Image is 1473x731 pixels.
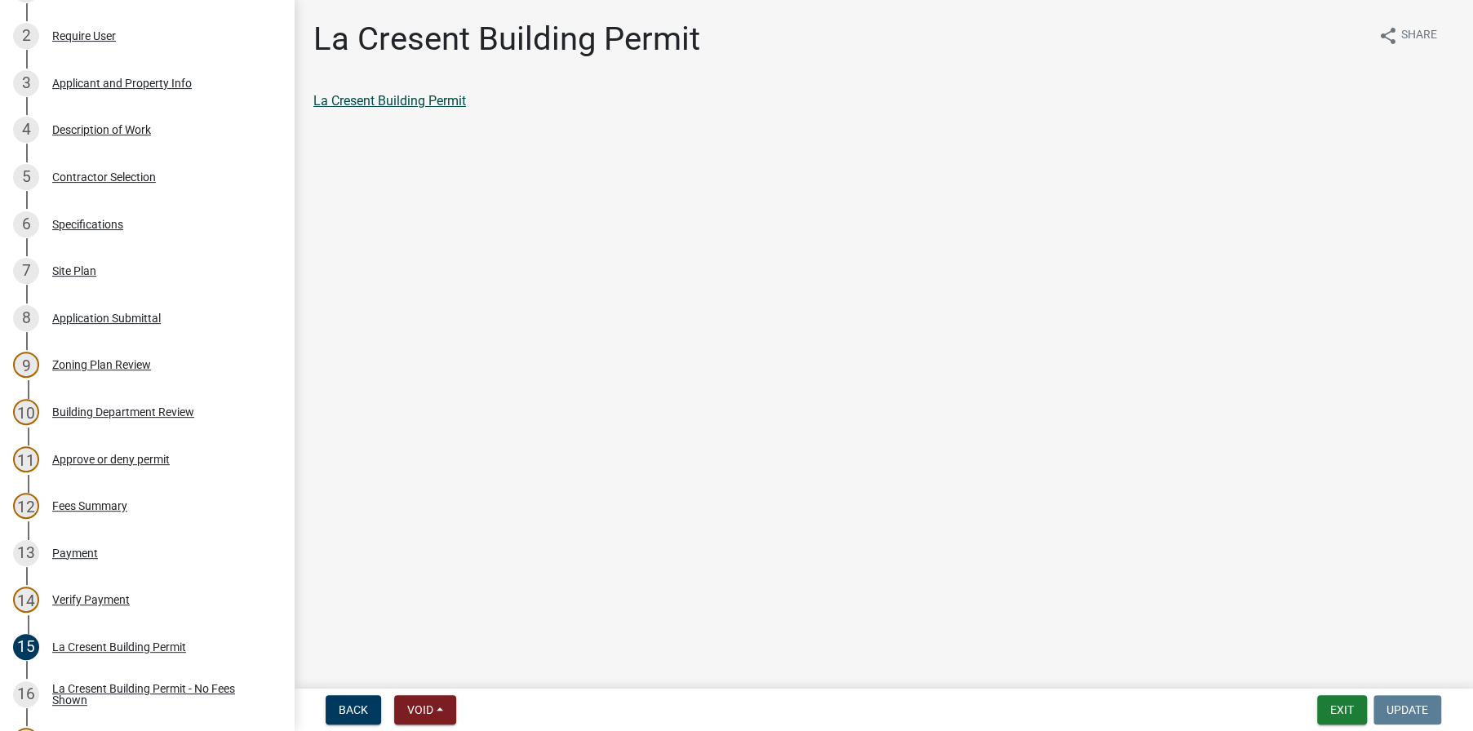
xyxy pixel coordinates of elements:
div: 11 [13,446,39,472]
div: 16 [13,681,39,707]
div: Verify Payment [52,594,130,605]
div: 6 [13,211,39,237]
div: 2 [13,23,39,49]
div: Description of Work [52,124,151,135]
div: 14 [13,587,39,613]
div: 15 [13,634,39,660]
div: Building Department Review [52,406,194,418]
div: Site Plan [52,265,96,277]
div: La Cresent Building Permit - No Fees Shown [52,683,268,706]
div: Application Submittal [52,312,161,324]
i: share [1378,26,1398,46]
span: Void [407,703,433,716]
div: 5 [13,164,39,190]
div: 3 [13,70,39,96]
span: Back [339,703,368,716]
span: Update [1386,703,1428,716]
button: Exit [1317,695,1367,724]
a: La Cresent Building Permit [313,93,466,109]
div: 10 [13,399,39,425]
div: 12 [13,493,39,519]
h1: La Cresent Building Permit [313,20,700,59]
div: Zoning Plan Review [52,359,151,370]
div: Applicant and Property Info [52,78,192,89]
div: 8 [13,305,39,331]
div: 9 [13,352,39,378]
div: Contractor Selection [52,171,156,183]
div: Specifications [52,219,123,230]
div: Require User [52,30,116,42]
button: Back [326,695,381,724]
span: Share [1401,26,1437,46]
div: La Cresent Building Permit [52,641,186,653]
button: shareShare [1365,20,1450,51]
div: Payment [52,547,98,559]
button: Void [394,695,456,724]
div: 4 [13,117,39,143]
div: 13 [13,540,39,566]
div: Approve or deny permit [52,454,170,465]
div: 7 [13,258,39,284]
div: Fees Summary [52,500,127,512]
button: Update [1373,695,1441,724]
